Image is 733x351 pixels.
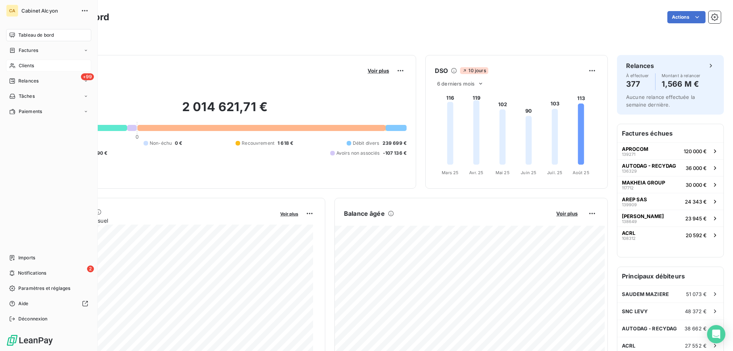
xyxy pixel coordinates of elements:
span: AUTODAG - RECYDAG [622,325,677,332]
span: 0 [136,134,139,140]
h6: Principaux débiteurs [617,267,723,285]
a: Tableau de bord [6,29,91,41]
span: 2 [87,265,94,272]
span: 117712 [622,186,634,190]
a: +99Relances [6,75,91,87]
span: 139271 [622,152,635,157]
button: ACRL10831220 592 € [617,226,723,243]
h4: 1,566 M € [662,78,701,90]
tspan: Mai 25 [496,170,510,175]
span: Imports [18,254,35,261]
span: 20 592 € [686,232,707,238]
span: 139909 [622,202,637,207]
span: MAKHEIA GROUP [622,180,665,186]
span: Voir plus [556,210,578,217]
span: ACRL [622,230,635,236]
span: Paramètres et réglages [18,285,70,292]
span: 136329 [622,169,637,173]
span: 120 000 € [684,148,707,154]
h6: Factures échues [617,124,723,142]
button: [PERSON_NAME]13864923 945 € [617,210,723,226]
span: Paiements [19,108,42,115]
span: 10 jours [460,67,488,74]
span: SAUDEM MAZIERE [622,291,669,297]
button: Voir plus [278,210,300,217]
span: +99 [81,73,94,80]
tspan: Avr. 25 [469,170,483,175]
a: Aide [6,298,91,310]
button: AREP SAS13990924 343 € [617,193,723,210]
h4: 377 [626,78,649,90]
span: Aucune relance effectuée la semaine dernière. [626,94,695,108]
span: Tableau de bord [18,32,54,39]
div: CA [6,5,18,17]
span: 36 000 € [686,165,707,171]
h6: DSO [435,66,448,75]
a: Paramètres et réglages [6,282,91,294]
span: 6 derniers mois [437,81,475,87]
span: Recouvrement [242,140,274,147]
span: 138649 [622,219,637,224]
img: Logo LeanPay [6,334,53,346]
a: Imports [6,252,91,264]
button: Voir plus [365,67,391,74]
h2: 2 014 621,71 € [43,99,407,122]
span: ACRL [622,343,636,349]
button: Actions [667,11,706,23]
span: Factures [19,47,38,54]
span: Non-échu [150,140,172,147]
span: 51 073 € [686,291,707,297]
a: Tâches [6,90,91,102]
span: 24 343 € [685,199,707,205]
span: Cabinet Alcyon [21,8,76,14]
span: 1 618 € [278,140,293,147]
a: Clients [6,60,91,72]
span: Voir plus [280,211,298,217]
span: Notifications [18,270,46,277]
span: SNC LEVY [622,308,648,314]
span: 0 € [175,140,182,147]
tspan: Août 25 [573,170,589,175]
span: Débit divers [353,140,379,147]
span: Voir plus [368,68,389,74]
tspan: Mars 25 [442,170,459,175]
button: Voir plus [554,210,580,217]
span: 48 372 € [685,308,707,314]
span: À effectuer [626,73,649,78]
span: Relances [18,78,39,84]
span: Chiffre d'affaires mensuel [43,217,275,225]
span: Clients [19,62,34,69]
a: Factures [6,44,91,57]
span: Déconnexion [18,315,48,322]
span: 23 945 € [685,215,707,222]
span: AUTODAG - RECYDAG [622,163,676,169]
span: 239 699 € [383,140,407,147]
span: -107 136 € [383,150,407,157]
button: AUTODAG - RECYDAG13632936 000 € [617,159,723,176]
a: Paiements [6,105,91,118]
span: 30 000 € [686,182,707,188]
span: 27 552 € [685,343,707,349]
tspan: Juil. 25 [547,170,562,175]
tspan: Juin 25 [521,170,536,175]
span: Avoirs non associés [336,150,380,157]
button: APROCOM139271120 000 € [617,142,723,159]
span: Montant à relancer [662,73,701,78]
span: Aide [18,300,29,307]
div: Open Intercom Messenger [707,325,725,343]
span: APROCOM [622,146,648,152]
span: AREP SAS [622,196,647,202]
span: 38 662 € [685,325,707,332]
span: Tâches [19,93,35,100]
h6: Balance âgée [344,209,385,218]
span: 108312 [622,236,636,241]
button: MAKHEIA GROUP11771230 000 € [617,176,723,193]
span: [PERSON_NAME] [622,213,664,219]
h6: Relances [626,61,654,70]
